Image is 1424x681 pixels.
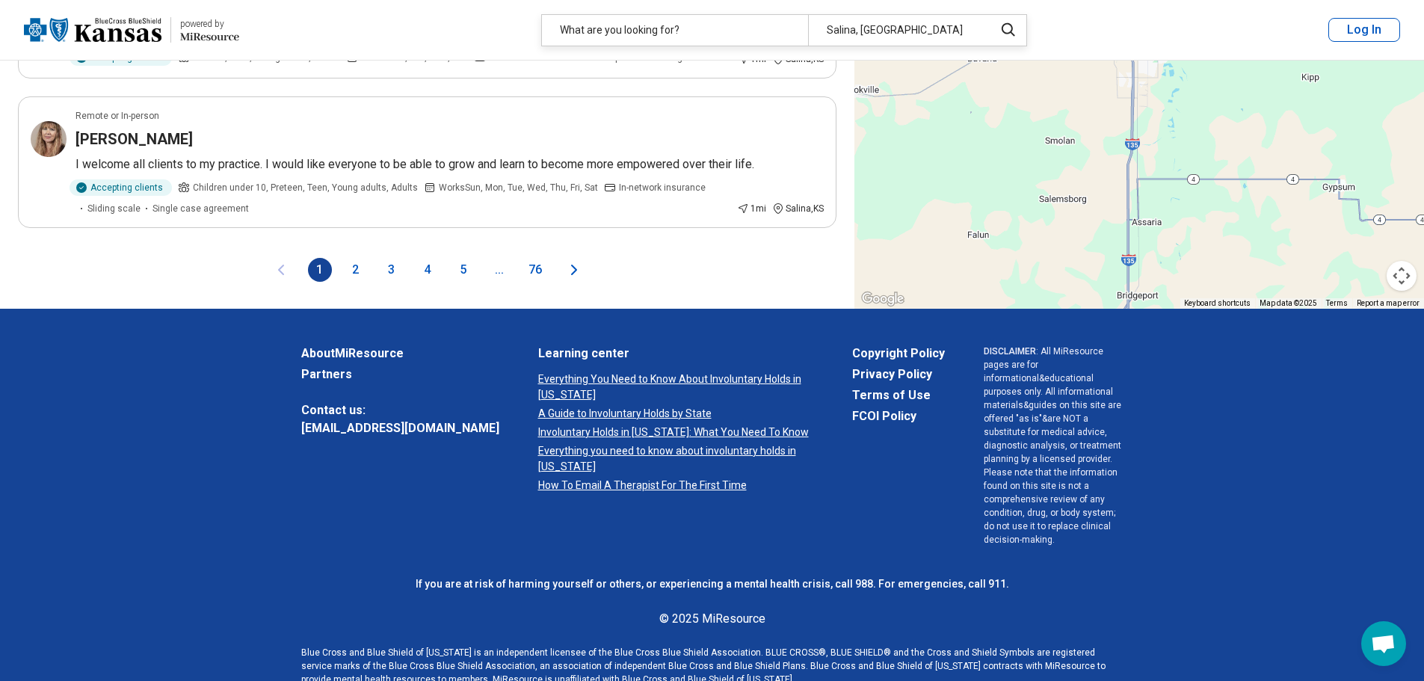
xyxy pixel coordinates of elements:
[272,258,290,282] button: Previous page
[1184,298,1251,309] button: Keyboard shortcuts
[451,258,475,282] button: 5
[301,366,499,383] a: Partners
[737,202,766,215] div: 1 mi
[301,345,499,363] a: AboutMiResource
[565,258,583,282] button: Next page
[852,386,945,404] a: Terms of Use
[852,345,945,363] a: Copyright Policy
[542,15,808,46] div: What are you looking for?
[808,15,985,46] div: Salina, [GEOGRAPHIC_DATA]
[1387,261,1417,291] button: Map camera controls
[852,366,945,383] a: Privacy Policy
[538,345,813,363] a: Learning center
[75,155,824,173] p: I welcome all clients to my practice. I would like everyone to be able to grow and learn to becom...
[1328,18,1400,42] button: Log In
[1326,299,1348,307] a: Terms (opens in new tab)
[984,345,1124,546] p: : All MiResource pages are for informational & educational purposes only. All informational mater...
[1357,299,1420,307] a: Report a map error
[301,419,499,437] a: [EMAIL_ADDRESS][DOMAIN_NAME]
[301,576,1124,592] p: If you are at risk of harming yourself or others, or experiencing a mental health crisis, call 98...
[75,109,159,123] p: Remote or In-person
[772,202,824,215] div: Salina , KS
[24,12,239,48] a: Blue Cross Blue Shield Kansaspowered by
[180,17,239,31] div: powered by
[858,289,907,309] a: Open this area in Google Maps (opens a new window)
[416,258,440,282] button: 4
[852,407,945,425] a: FCOI Policy
[1260,299,1317,307] span: Map data ©2025
[308,258,332,282] button: 1
[538,443,813,475] a: Everything you need to know about involuntary holds in [US_STATE]
[858,289,907,309] img: Google
[75,129,193,150] h3: [PERSON_NAME]
[538,478,813,493] a: How To Email A Therapist For The First Time
[523,258,547,282] button: 76
[538,425,813,440] a: Involuntary Holds in [US_STATE]: What You Need To Know
[538,372,813,403] a: Everything You Need to Know About Involuntary Holds in [US_STATE]
[1361,621,1406,666] div: Open chat
[538,406,813,422] a: A Guide to Involuntary Holds by State
[301,401,499,419] span: Contact us:
[439,181,598,194] span: Works Sun, Mon, Tue, Wed, Thu, Fri, Sat
[24,12,161,48] img: Blue Cross Blue Shield Kansas
[344,258,368,282] button: 2
[984,346,1036,357] span: DISCLAIMER
[619,181,706,194] span: In-network insurance
[152,202,249,215] span: Single case agreement
[87,202,141,215] span: Sliding scale
[70,179,172,196] div: Accepting clients
[301,610,1124,628] p: © 2025 MiResource
[380,258,404,282] button: 3
[487,258,511,282] span: ...
[193,181,418,194] span: Children under 10, Preteen, Teen, Young adults, Adults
